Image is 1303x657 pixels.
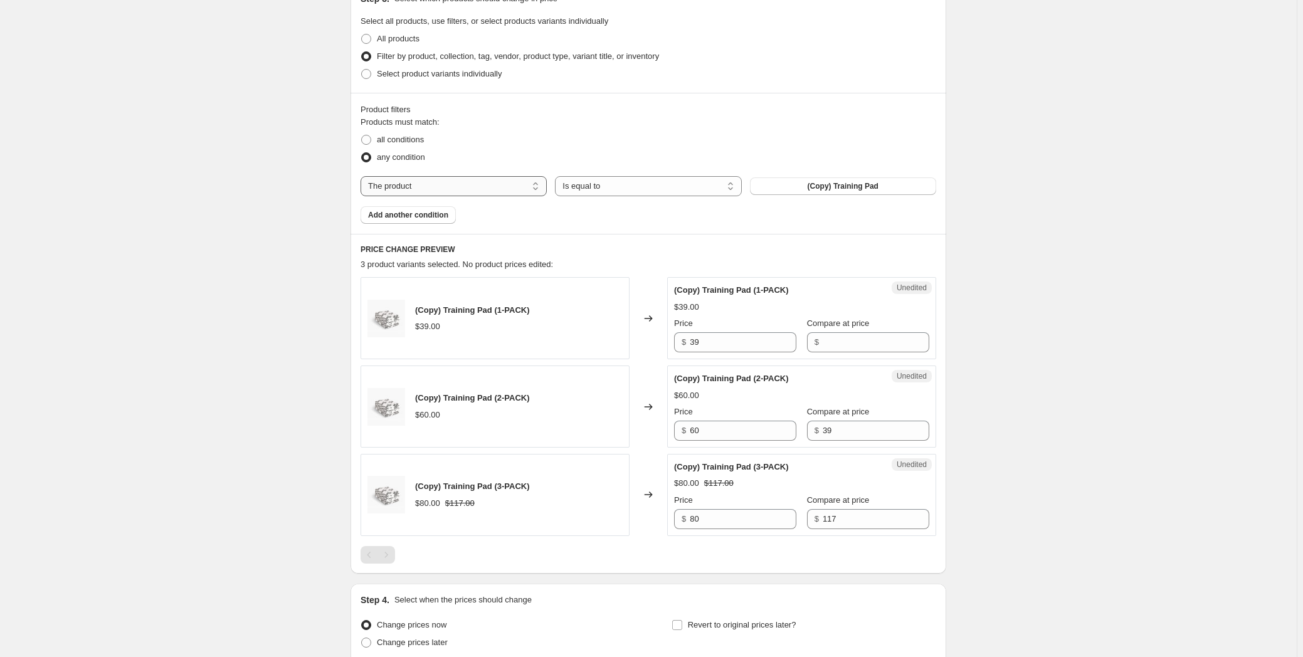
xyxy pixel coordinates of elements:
[674,407,693,416] span: Price
[704,477,734,490] strike: $117.00
[361,594,389,606] h2: Step 4.
[361,260,553,269] span: 3 product variants selected. No product prices edited:
[377,34,419,43] span: All products
[807,318,870,328] span: Compare at price
[415,305,529,315] span: (Copy) Training Pad (1-PACK)
[377,620,446,629] span: Change prices now
[815,337,819,347] span: $
[808,181,878,191] span: (Copy) Training Pad
[674,495,693,505] span: Price
[674,462,788,471] span: (Copy) Training Pad (3-PACK)
[674,318,693,328] span: Price
[415,393,529,402] span: (Copy) Training Pad (2-PACK)
[394,594,532,606] p: Select when the prices should change
[897,460,927,470] span: Unedited
[361,206,456,224] button: Add another condition
[377,135,424,144] span: all conditions
[682,337,686,347] span: $
[415,497,440,510] div: $80.00
[897,371,927,381] span: Unedited
[415,409,440,421] div: $60.00
[367,388,405,426] img: 3_ea54bc94-1f82-4f67-a555-96c5fc048de1_80x.jpg
[815,514,819,523] span: $
[807,495,870,505] span: Compare at price
[674,285,788,295] span: (Copy) Training Pad (1-PACK)
[682,426,686,435] span: $
[815,426,819,435] span: $
[368,210,448,220] span: Add another condition
[415,320,440,333] div: $39.00
[377,152,425,162] span: any condition
[361,16,608,26] span: Select all products, use filters, or select products variants individually
[361,117,440,127] span: Products must match:
[415,481,529,491] span: (Copy) Training Pad (3-PACK)
[682,514,686,523] span: $
[674,301,699,313] div: $39.00
[361,546,395,564] nav: Pagination
[377,638,448,647] span: Change prices later
[674,374,788,383] span: (Copy) Training Pad (2-PACK)
[674,389,699,402] div: $60.00
[750,177,936,195] button: (Copy) Training Pad
[361,103,936,116] div: Product filters
[674,477,699,490] div: $80.00
[377,69,502,78] span: Select product variants individually
[897,283,927,293] span: Unedited
[807,407,870,416] span: Compare at price
[367,300,405,337] img: 3_ea54bc94-1f82-4f67-a555-96c5fc048de1_80x.jpg
[445,497,475,510] strike: $117.00
[367,476,405,513] img: 3_ea54bc94-1f82-4f67-a555-96c5fc048de1_80x.jpg
[361,244,936,255] h6: PRICE CHANGE PREVIEW
[377,51,659,61] span: Filter by product, collection, tag, vendor, product type, variant title, or inventory
[688,620,796,629] span: Revert to original prices later?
